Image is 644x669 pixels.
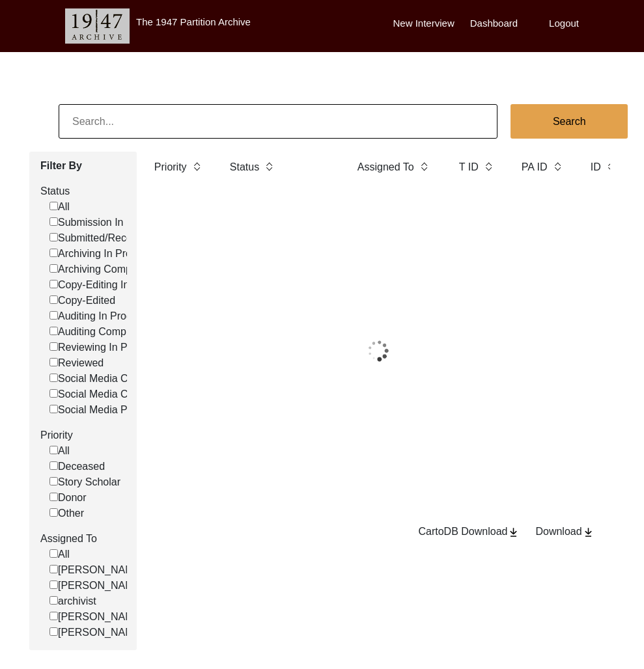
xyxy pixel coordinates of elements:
[49,508,58,517] input: Other
[49,327,58,335] input: Auditing Completed
[65,8,130,44] img: header-logo.png
[49,311,58,320] input: Auditing In Progress
[522,159,548,175] label: PA ID
[49,547,70,562] label: All
[49,612,58,620] input: [PERSON_NAME]
[591,159,601,175] label: ID
[49,358,58,366] input: Reviewed
[49,280,58,288] input: Copy-Editing In Progress
[49,565,58,573] input: [PERSON_NAME]
[49,405,58,413] input: Social Media Published
[49,490,87,506] label: Donor
[329,318,428,383] img: 1*9EBHIOzhE1XfMYoKz1JcsQ.gif
[49,230,151,246] label: Submitted/Received
[154,159,187,175] label: Priority
[49,355,104,371] label: Reviewed
[49,389,58,398] input: Social Media Curated
[40,428,127,443] label: Priority
[40,158,127,174] label: Filter By
[49,627,58,636] input: [PERSON_NAME]
[49,217,58,226] input: Submission In Progress
[49,609,144,625] label: [PERSON_NAME]
[49,215,168,230] label: Submission In Progress
[59,104,497,139] input: Search...
[49,387,158,402] label: Social Media Curated
[264,159,273,174] img: sort-button.png
[49,506,84,521] label: Other
[40,184,127,199] label: Status
[549,16,579,31] label: Logout
[49,340,162,355] label: Reviewing In Progress
[49,625,144,640] label: [PERSON_NAME]
[49,262,154,277] label: Archiving Completed
[49,246,157,262] label: Archiving In Progress
[49,549,58,558] input: All
[606,159,615,174] img: sort-button.png
[192,159,201,174] img: sort-button.png
[49,233,58,241] input: Submitted/Received
[49,264,58,273] input: Archiving Completed
[49,293,115,308] label: Copy-Edited
[49,249,58,257] input: Archiving In Progress
[535,524,594,539] div: Download
[230,159,259,175] label: Status
[49,324,149,340] label: Auditing Completed
[49,493,58,501] input: Donor
[49,446,58,454] input: All
[484,159,493,174] img: sort-button.png
[459,159,479,175] label: T ID
[49,371,216,387] label: Social Media Curation In Progress
[49,461,58,470] input: Deceased
[136,16,251,27] label: The 1947 Partition Archive
[49,562,144,578] label: [PERSON_NAME]
[511,104,628,139] button: Search
[49,342,58,351] input: Reviewing In Progress
[49,202,58,210] input: All
[470,16,518,31] label: Dashboard
[393,16,455,31] label: New Interview
[49,594,96,609] label: archivist
[357,159,414,175] label: Assigned To
[553,159,562,174] img: sort-button.png
[507,526,520,538] img: download-button.png
[49,474,120,490] label: Story Scholar
[49,199,70,215] label: All
[49,477,58,485] input: Story Scholar
[40,531,127,547] label: Assigned To
[49,402,166,418] label: Social Media Published
[49,277,174,293] label: Copy-Editing In Progress
[49,578,144,594] label: [PERSON_NAME]
[49,580,58,589] input: [PERSON_NAME]
[582,526,595,538] img: download-button.png
[49,295,58,304] input: Copy-Edited
[419,159,428,174] img: sort-button.png
[49,459,105,474] label: Deceased
[49,374,58,382] input: Social Media Curation In Progress
[418,524,520,539] div: CartoDB Download
[49,443,70,459] label: All
[49,308,152,324] label: Auditing In Progress
[49,596,58,605] input: archivist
